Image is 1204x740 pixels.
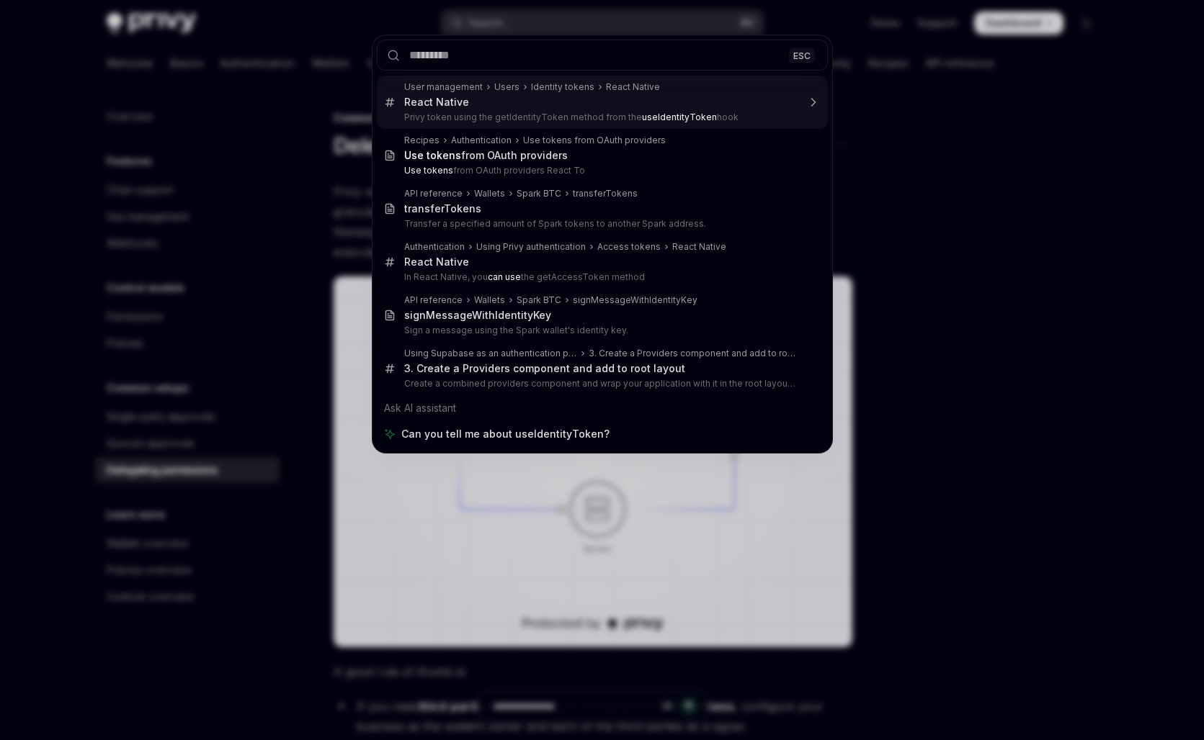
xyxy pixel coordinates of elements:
div: from OAuth providers [404,149,568,162]
div: Ask AI assistant [377,395,828,421]
div: Spark BTC [517,188,561,199]
div: transferTokens [573,188,638,199]
div: React Native [606,81,660,93]
div: Spark BTC [517,294,561,306]
div: API reference [404,188,463,199]
b: useIdentityToken [642,112,717,122]
div: Recipes [404,135,440,146]
div: React Native [404,96,469,109]
b: can use [488,271,521,282]
div: Using Supabase as an authentication provider [404,348,577,359]
div: 3. Create a Providers component and add to root layout [404,362,685,375]
div: ESC [789,48,815,63]
p: from OAuth providers React To [404,165,798,176]
span: Can you tell me about useIdentityToken? [401,427,610,441]
div: React Native [672,241,726,253]
div: Identity tokens [531,81,594,93]
p: In React Native, you the getAccessToken method [404,271,798,283]
div: Access tokens [597,241,661,253]
div: Authentication [451,135,512,146]
div: Users [494,81,519,93]
div: 3. Create a Providers component and add to root layout [589,348,798,359]
div: React Native [404,256,469,269]
div: transferTokens [404,202,481,215]
b: Use tokens [404,165,453,176]
b: Use tokens [404,149,461,161]
div: User management [404,81,483,93]
div: Authentication [404,241,465,253]
p: Transfer a specified amount of Spark tokens to another Spark address. [404,218,798,230]
p: Privy token using the getIdentityToken method from the hook [404,112,798,123]
div: API reference [404,294,463,306]
div: signMessageWithIdentityKey [404,309,551,322]
div: Use tokens from OAuth providers [523,135,666,146]
p: Create a combined providers component and wrap your application with it in the root layout: The getC [404,378,798,389]
div: Using Privy authentication [476,241,586,253]
div: signMessageWithIdentityKey [573,294,697,306]
div: Wallets [474,188,505,199]
div: Wallets [474,294,505,306]
p: Sign a message using the Spark wallet's identity key. [404,325,798,336]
